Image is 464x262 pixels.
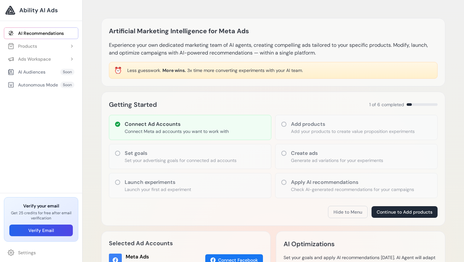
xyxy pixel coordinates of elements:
h1: Artificial Marketing Intelligence for Meta Ads [109,26,249,36]
p: Launch your first ad experiment [125,186,191,193]
h2: Getting Started [109,99,157,110]
h3: Launch experiments [125,178,191,186]
div: Ads Workspace [8,56,51,62]
p: Connect Meta ad accounts you want to work with [125,128,229,135]
span: More wins. [162,67,186,73]
button: Verify Email [9,225,73,236]
h3: Verify your email [9,203,73,209]
p: Generate ad variations for your experiments [291,157,383,164]
a: Ability AI Ads [5,5,77,15]
h2: Selected Ad Accounts [109,239,263,248]
h2: AI Optimizations [284,239,334,249]
div: Meta Ads [126,253,149,261]
div: AI Audiences [8,69,45,75]
button: Ads Workspace [4,53,78,65]
span: 1 of 6 completed [369,101,404,108]
p: Add your products to create value proposition experiments [291,128,415,135]
span: Soon [60,69,74,75]
span: 3x time more converting experiments with your AI team. [187,67,303,73]
button: Products [4,40,78,52]
p: Check AI-generated recommendations for your campaigns [291,186,414,193]
h3: Connect Ad Accounts [125,120,229,128]
div: Autonomous Mode [8,82,58,88]
button: Hide to Menu [328,206,368,218]
a: AI Recommendations [4,27,78,39]
p: Set your advertising goals for connected ad accounts [125,157,237,164]
h3: Create ads [291,149,383,157]
span: Ability AI Ads [19,6,58,15]
button: Continue to Add products [372,206,438,218]
p: Experience your own dedicated marketing team of AI agents, creating compelling ads tailored to yo... [109,41,438,57]
span: Less guesswork. [127,67,161,73]
p: Get 25 credits for free after email verification [9,210,73,221]
a: Settings [4,247,78,258]
span: Soon [60,82,74,88]
div: Products [8,43,37,49]
div: ⏰ [114,66,122,75]
h3: Add products [291,120,415,128]
h3: Set goals [125,149,237,157]
h3: Apply AI recommendations [291,178,414,186]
